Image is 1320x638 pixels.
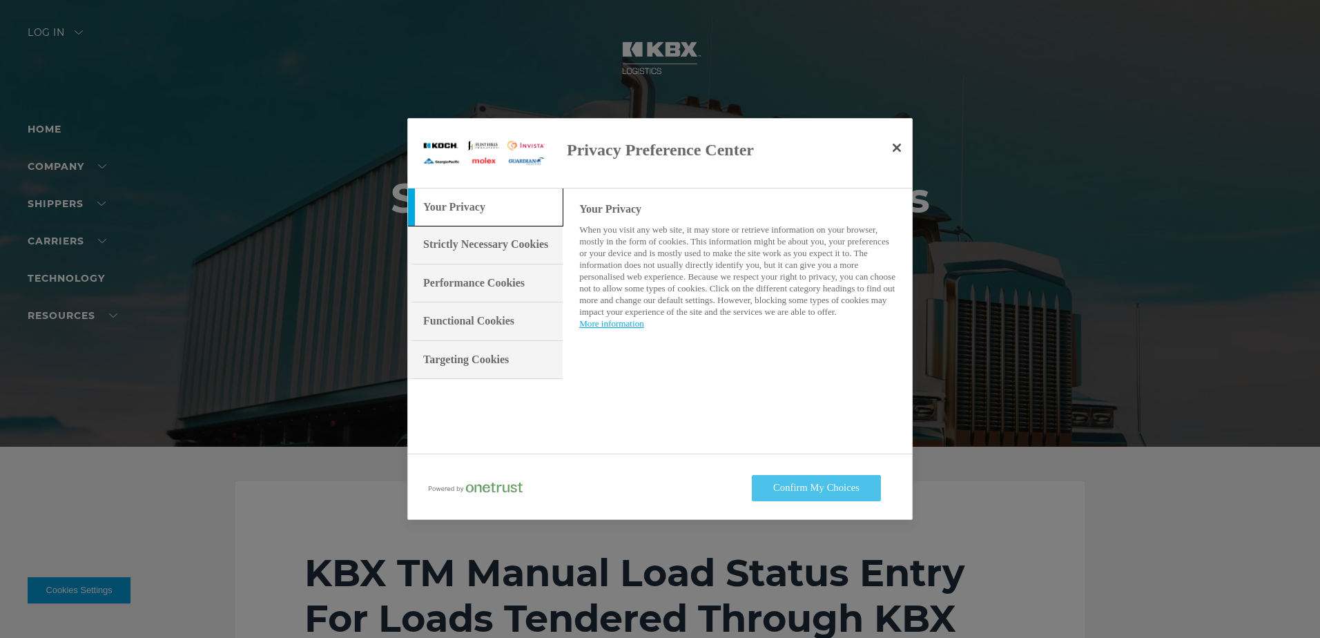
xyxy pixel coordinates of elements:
div: Widget de chat [1251,572,1320,638]
button: Confirm My Choices [752,475,881,501]
a: Powered by OneTrust Opens in a new Tab [429,482,534,499]
img: Company Logo [422,139,546,167]
iframe: Chat Widget [1251,572,1320,638]
h3: Performance Cookies [423,275,525,291]
h3: Your Privacy [423,200,485,215]
h3: Functional Cookies [423,313,514,329]
button: Close [882,133,912,163]
h3: Strictly Necessary Cookies [423,237,548,252]
h3: Targeting Cookies [423,352,509,367]
div: Company Logo [422,133,546,174]
h4: Your Privacy [579,202,641,217]
h2: Privacy Preference Center [567,139,770,160]
div: Preference center [407,118,913,520]
div: Cookie Categories [408,188,912,379]
img: Powered by OneTrust Opens in a new Tab [429,482,523,493]
a: More information about your privacy, opens in a new tab [579,318,644,329]
p: When you visit any web site, it may store or retrieve information on your browser, mostly in the ... [579,224,897,330]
